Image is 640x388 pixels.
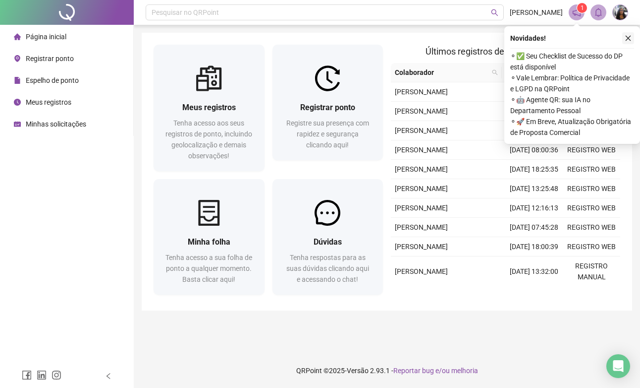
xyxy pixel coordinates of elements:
div: Open Intercom Messenger [606,354,630,378]
span: [PERSON_NAME] [395,146,448,154]
span: schedule [14,121,21,128]
td: REGISTRO WEB [563,179,620,198]
span: Espelho de ponto [26,76,79,84]
span: facebook [22,370,32,380]
span: [PERSON_NAME] [395,107,448,115]
td: [DATE] 12:16:13 [506,198,563,218]
span: clock-circle [14,99,21,106]
span: Registrar ponto [300,103,355,112]
span: Versão [347,367,369,375]
footer: QRPoint © 2025 - 2.93.1 - [134,353,640,388]
span: ⚬ 🤖 Agente QR: sua IA no Departamento Pessoal [510,94,634,116]
span: [PERSON_NAME] [395,223,448,231]
span: Dúvidas [314,237,342,247]
a: DúvidasTenha respostas para as suas dúvidas clicando aqui e acessando o chat! [272,179,383,295]
span: linkedin [37,370,47,380]
span: 1 [581,4,584,11]
span: Tenha acesso aos seus registros de ponto, incluindo geolocalização e demais observações! [165,119,252,160]
a: Meus registrosTenha acesso aos seus registros de ponto, incluindo geolocalização e demais observa... [154,45,265,171]
span: Colaborador [395,67,488,78]
span: Minha folha [188,237,230,247]
span: Meus registros [26,98,71,106]
td: REGISTRO MANUAL [563,257,620,287]
img: 84055 [613,5,628,20]
span: [PERSON_NAME] [395,243,448,251]
td: [DATE] 13:25:48 [506,179,563,198]
span: close [625,35,632,42]
span: Meus registros [182,103,236,112]
span: Últimos registros de ponto sincronizados [426,46,586,57]
td: [DATE] 08:00:36 [506,140,563,160]
span: [PERSON_NAME] [510,7,563,18]
span: ⚬ Vale Lembrar: Política de Privacidade e LGPD na QRPoint [510,72,634,94]
span: [PERSON_NAME] [395,88,448,96]
td: REGISTRO WEB [563,198,620,218]
td: [DATE] 13:32:00 [506,257,563,287]
td: [DATE] 07:45:28 [506,218,563,237]
span: ⚬ ✅ Seu Checklist de Sucesso do DP está disponível [510,51,634,72]
span: [PERSON_NAME] [395,127,448,134]
span: file [14,77,21,84]
span: Minhas solicitações [26,120,86,128]
span: Registre sua presença com rapidez e segurança clicando aqui! [286,119,369,149]
span: bell [594,8,603,17]
span: search [491,9,498,16]
a: Registrar pontoRegistre sua presença com rapidez e segurança clicando aqui! [272,45,383,160]
span: [PERSON_NAME] [395,204,448,212]
span: Tenha acesso a sua folha de ponto a qualquer momento. Basta clicar aqui! [165,254,252,283]
span: [PERSON_NAME] [395,165,448,173]
td: REGISTRO WEB [563,160,620,179]
th: Data/Hora [502,63,557,82]
span: Novidades ! [510,33,546,44]
span: Registrar ponto [26,55,74,63]
span: Reportar bug e/ou melhoria [393,367,478,375]
td: REGISTRO WEB [563,218,620,237]
span: search [490,65,500,80]
span: [PERSON_NAME] [395,267,448,275]
sup: 1 [577,3,587,13]
span: instagram [52,370,61,380]
span: notification [572,8,581,17]
td: REGISTRO WEB [563,140,620,160]
span: ⚬ 🚀 Em Breve, Atualização Obrigatória de Proposta Comercial [510,116,634,138]
span: Tenha respostas para as suas dúvidas clicando aqui e acessando o chat! [286,254,369,283]
span: environment [14,55,21,62]
td: [DATE] 18:25:35 [506,160,563,179]
span: left [105,373,112,380]
a: Minha folhaTenha acesso a sua folha de ponto a qualquer momento. Basta clicar aqui! [154,179,265,295]
span: home [14,33,21,40]
span: search [492,69,498,75]
td: [DATE] 18:00:39 [506,237,563,257]
span: [PERSON_NAME] [395,185,448,193]
span: Página inicial [26,33,66,41]
td: REGISTRO WEB [563,237,620,257]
